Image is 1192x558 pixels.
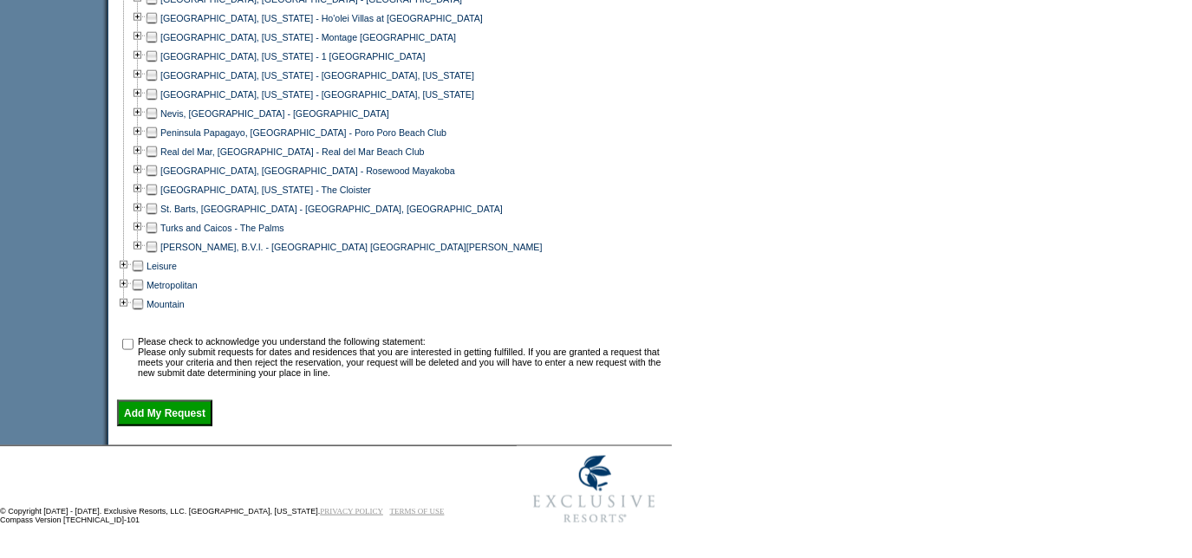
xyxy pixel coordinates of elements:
a: Real del Mar, [GEOGRAPHIC_DATA] - Real del Mar Beach Club [160,146,425,157]
td: Please check to acknowledge you understand the following statement: Please only submit requests f... [138,336,666,378]
a: St. Barts, [GEOGRAPHIC_DATA] - [GEOGRAPHIC_DATA], [GEOGRAPHIC_DATA] [160,204,503,214]
a: Mountain [147,299,185,309]
a: [GEOGRAPHIC_DATA], [US_STATE] - Ho'olei Villas at [GEOGRAPHIC_DATA] [160,13,483,23]
a: Peninsula Papagayo, [GEOGRAPHIC_DATA] - Poro Poro Beach Club [160,127,446,138]
a: PRIVACY POLICY [320,507,383,516]
a: [PERSON_NAME], B.V.I. - [GEOGRAPHIC_DATA] [GEOGRAPHIC_DATA][PERSON_NAME] [160,242,543,252]
a: [GEOGRAPHIC_DATA], [US_STATE] - The Cloister [160,185,371,195]
a: [GEOGRAPHIC_DATA], [US_STATE] - [GEOGRAPHIC_DATA], [US_STATE] [160,89,474,100]
a: Nevis, [GEOGRAPHIC_DATA] - [GEOGRAPHIC_DATA] [160,108,389,119]
a: [GEOGRAPHIC_DATA], [GEOGRAPHIC_DATA] - Rosewood Mayakoba [160,165,455,176]
a: [GEOGRAPHIC_DATA], [US_STATE] - Montage [GEOGRAPHIC_DATA] [160,32,456,42]
img: Exclusive Resorts [517,446,672,533]
a: TERMS OF USE [390,507,445,516]
input: Add My Request [117,400,212,426]
a: [GEOGRAPHIC_DATA], [US_STATE] - 1 [GEOGRAPHIC_DATA] [160,51,426,62]
a: Turks and Caicos - The Palms [160,223,284,233]
a: Metropolitan [147,280,198,290]
a: Leisure [147,261,177,271]
a: [GEOGRAPHIC_DATA], [US_STATE] - [GEOGRAPHIC_DATA], [US_STATE] [160,70,474,81]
